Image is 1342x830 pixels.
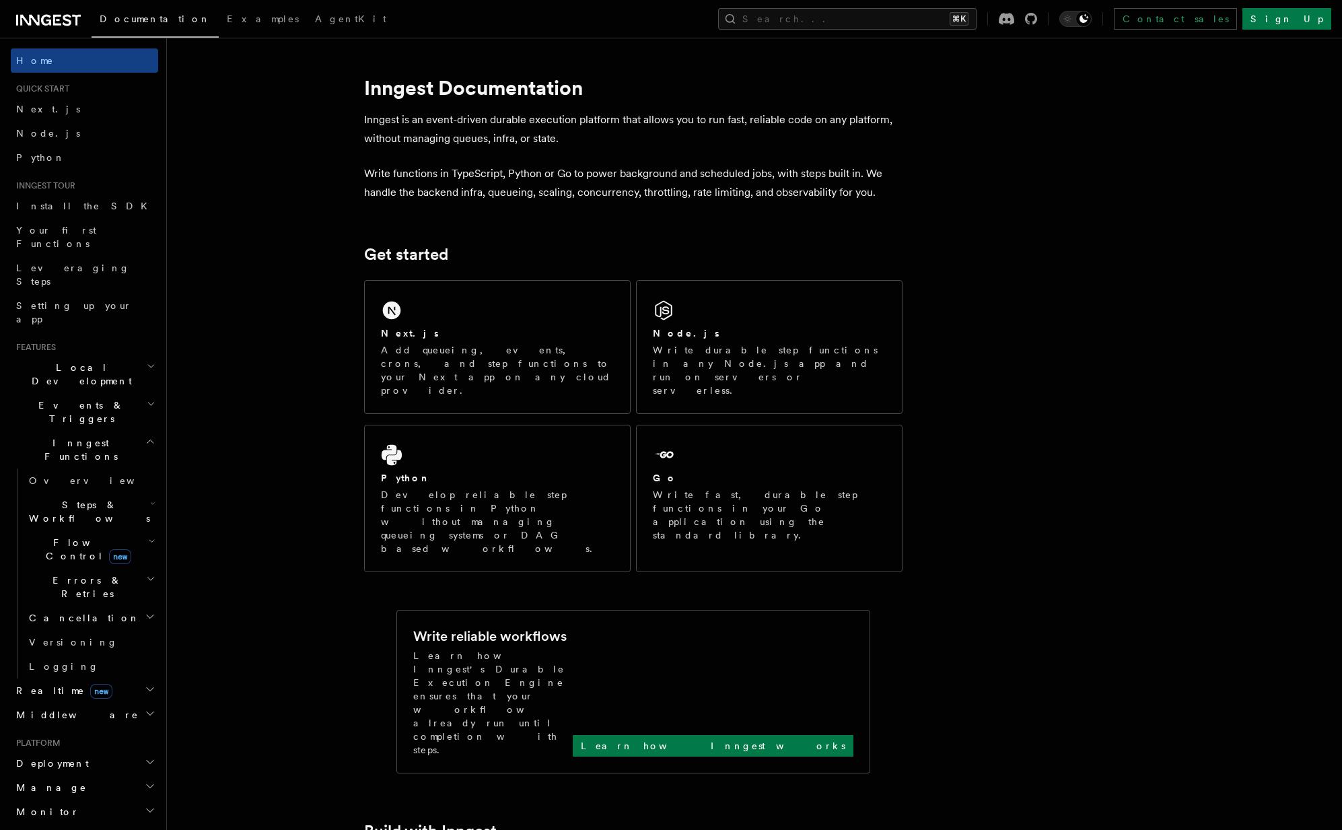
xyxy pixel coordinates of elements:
[11,361,147,388] span: Local Development
[16,104,80,114] span: Next.js
[11,342,56,353] span: Features
[653,326,719,340] h2: Node.js
[16,54,54,67] span: Home
[11,684,112,697] span: Realtime
[16,128,80,139] span: Node.js
[11,355,158,393] button: Local Development
[219,4,307,36] a: Examples
[16,300,132,324] span: Setting up your app
[100,13,211,24] span: Documentation
[307,4,394,36] a: AgentKit
[11,800,158,824] button: Monitor
[315,13,386,24] span: AgentKit
[11,679,158,703] button: Realtimenew
[11,180,75,191] span: Inngest tour
[24,498,150,525] span: Steps & Workflows
[11,805,79,819] span: Monitor
[364,164,903,202] p: Write functions in TypeScript, Python or Go to power background and scheduled jobs, with steps bu...
[11,293,158,331] a: Setting up your app
[29,475,168,486] span: Overview
[24,574,146,600] span: Errors & Retries
[11,393,158,431] button: Events & Triggers
[11,469,158,679] div: Inngest Functions
[11,48,158,73] a: Home
[11,83,69,94] span: Quick start
[24,493,158,530] button: Steps & Workflows
[24,630,158,654] a: Versioning
[581,739,845,753] p: Learn how Inngest works
[11,97,158,121] a: Next.js
[381,343,614,397] p: Add queueing, events, crons, and step functions to your Next app on any cloud provider.
[24,536,148,563] span: Flow Control
[24,606,158,630] button: Cancellation
[1059,11,1092,27] button: Toggle dark mode
[950,12,968,26] kbd: ⌘K
[11,738,61,749] span: Platform
[227,13,299,24] span: Examples
[718,8,977,30] button: Search...⌘K
[381,326,439,340] h2: Next.js
[11,145,158,170] a: Python
[653,343,886,397] p: Write durable step functions in any Node.js app and run on servers or serverless.
[29,637,118,648] span: Versioning
[11,256,158,293] a: Leveraging Steps
[16,263,130,287] span: Leveraging Steps
[364,280,631,414] a: Next.jsAdd queueing, events, crons, and step functions to your Next app on any cloud provider.
[109,549,131,564] span: new
[11,218,158,256] a: Your first Functions
[11,399,147,425] span: Events & Triggers
[364,425,631,572] a: PythonDevelop reliable step functions in Python without managing queueing systems or DAG based wo...
[24,654,158,679] a: Logging
[11,775,158,800] button: Manage
[11,757,89,770] span: Deployment
[90,684,112,699] span: new
[29,661,99,672] span: Logging
[24,530,158,568] button: Flow Controlnew
[413,627,567,646] h2: Write reliable workflows
[413,649,573,757] p: Learn how Inngest's Durable Execution Engine ensures that your workflow already run until complet...
[381,488,614,555] p: Develop reliable step functions in Python without managing queueing systems or DAG based workflows.
[16,225,96,249] span: Your first Functions
[636,425,903,572] a: GoWrite fast, durable step functions in your Go application using the standard library.
[653,471,677,485] h2: Go
[11,781,87,794] span: Manage
[24,469,158,493] a: Overview
[364,110,903,148] p: Inngest is an event-driven durable execution platform that allows you to run fast, reliable code ...
[636,280,903,414] a: Node.jsWrite durable step functions in any Node.js app and run on servers or serverless.
[381,471,431,485] h2: Python
[11,703,158,727] button: Middleware
[16,201,155,211] span: Install the SDK
[1242,8,1331,30] a: Sign Up
[11,121,158,145] a: Node.js
[24,568,158,606] button: Errors & Retries
[11,431,158,469] button: Inngest Functions
[92,4,219,38] a: Documentation
[11,436,145,463] span: Inngest Functions
[11,708,139,722] span: Middleware
[11,194,158,218] a: Install the SDK
[1114,8,1237,30] a: Contact sales
[653,488,886,542] p: Write fast, durable step functions in your Go application using the standard library.
[24,611,140,625] span: Cancellation
[364,245,448,264] a: Get started
[573,735,853,757] a: Learn how Inngest works
[364,75,903,100] h1: Inngest Documentation
[11,751,158,775] button: Deployment
[16,152,65,163] span: Python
